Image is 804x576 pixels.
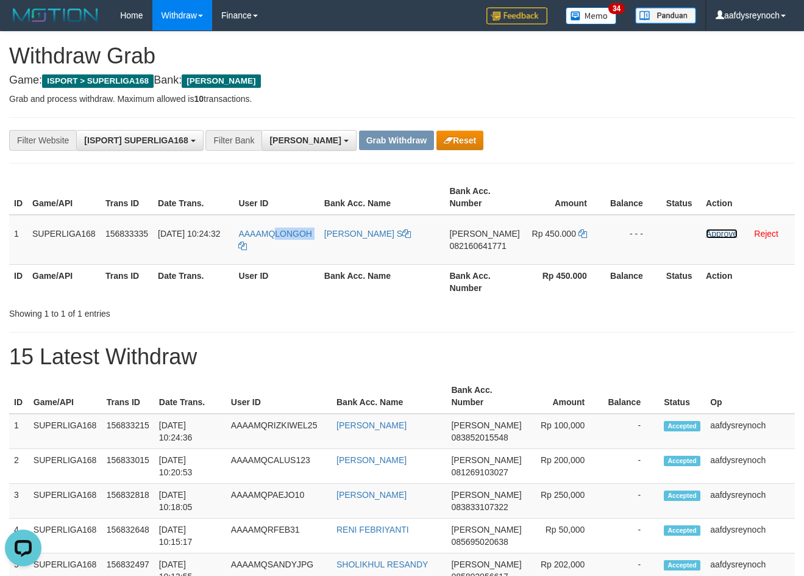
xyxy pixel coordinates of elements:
td: aafdysreynoch [705,414,795,449]
th: ID [9,264,27,299]
th: User ID [226,379,332,414]
span: [PERSON_NAME] [269,135,341,145]
h4: Game: Bank: [9,74,795,87]
th: Date Trans. [153,264,233,299]
th: Trans ID [102,379,154,414]
div: Filter Website [9,130,76,151]
th: Balance [603,379,659,414]
td: SUPERLIGA168 [29,484,102,519]
button: Open LiveChat chat widget [5,5,41,41]
td: Rp 100,000 [527,414,603,449]
span: AAAAMQLONGOH [238,229,312,239]
button: Grab Withdraw [359,131,434,150]
th: Status [661,180,701,215]
td: 156832818 [102,484,154,519]
th: Bank Acc. Name [332,379,446,414]
td: aafdysreynoch [705,519,795,553]
h1: Withdraw Grab [9,44,795,68]
th: Bank Acc. Number [444,180,524,215]
th: Game/API [27,264,101,299]
td: 156833015 [102,449,154,484]
td: - [603,519,659,553]
span: Copy 082160641771 to clipboard [449,241,506,251]
strong: 10 [194,94,204,104]
td: 156832648 [102,519,154,553]
td: [DATE] 10:24:36 [154,414,226,449]
th: Amount [527,379,603,414]
td: 2 [9,449,29,484]
td: Rp 250,000 [527,484,603,519]
span: 34 [608,3,625,14]
td: - - - [605,215,661,265]
td: 1 [9,215,27,265]
td: AAAAMQPAEJO10 [226,484,332,519]
th: Bank Acc. Name [319,264,445,299]
a: Reject [754,229,778,239]
td: [DATE] 10:20:53 [154,449,226,484]
span: [PERSON_NAME] [451,525,521,535]
th: Balance [605,180,661,215]
td: AAAAMQRIZKIWEL25 [226,414,332,449]
span: Rp 450.000 [532,229,576,239]
td: SUPERLIGA168 [29,519,102,553]
td: 4 [9,519,29,553]
th: Action [701,264,795,299]
a: RENI FEBRIYANTI [336,525,409,535]
td: - [603,449,659,484]
span: ISPORT > SUPERLIGA168 [42,74,154,88]
img: Feedback.jpg [486,7,547,24]
td: aafdysreynoch [705,484,795,519]
th: Status [659,379,705,414]
span: Copy 083833107322 to clipboard [451,502,508,512]
img: MOTION_logo.png [9,6,102,24]
th: Bank Acc. Number [444,264,524,299]
a: Approve [706,229,738,239]
th: Amount [525,180,605,215]
div: Showing 1 to 1 of 1 entries [9,303,326,320]
span: [PERSON_NAME] [451,420,521,430]
span: Copy 083852015548 to clipboard [451,433,508,442]
th: Action [701,180,795,215]
th: Trans ID [101,180,153,215]
span: Accepted [664,491,700,501]
td: 3 [9,484,29,519]
th: ID [9,379,29,414]
a: [PERSON_NAME] [336,455,407,465]
th: Bank Acc. Number [446,379,526,414]
td: SUPERLIGA168 [29,414,102,449]
img: panduan.png [635,7,696,24]
a: [PERSON_NAME] S [324,229,411,239]
th: Trans ID [101,264,153,299]
a: SHOLIKHUL RESANDY [336,560,428,569]
button: [ISPORT] SUPERLIGA168 [76,130,203,151]
h1: 15 Latest Withdraw [9,345,795,369]
span: [PERSON_NAME] [451,490,521,500]
th: ID [9,180,27,215]
th: User ID [233,180,319,215]
td: AAAAMQCALUS123 [226,449,332,484]
th: Game/API [29,379,102,414]
th: Game/API [27,180,101,215]
td: Rp 200,000 [527,449,603,484]
td: [DATE] 10:18:05 [154,484,226,519]
span: [ISPORT] SUPERLIGA168 [84,135,188,145]
span: Accepted [664,421,700,431]
span: [PERSON_NAME] [451,455,521,465]
span: [PERSON_NAME] [449,229,519,239]
td: SUPERLIGA168 [29,449,102,484]
span: Copy 081269103027 to clipboard [451,467,508,477]
button: Reset [436,131,483,150]
span: [PERSON_NAME] [451,560,521,569]
span: Accepted [664,525,700,536]
th: Op [705,379,795,414]
span: 156833335 [105,229,148,239]
td: 156833215 [102,414,154,449]
td: - [603,484,659,519]
td: 1 [9,414,29,449]
span: [PERSON_NAME] [182,74,260,88]
th: Date Trans. [154,379,226,414]
span: Accepted [664,456,700,466]
span: Accepted [664,560,700,571]
img: Button%20Memo.svg [566,7,617,24]
a: [PERSON_NAME] [336,420,407,430]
